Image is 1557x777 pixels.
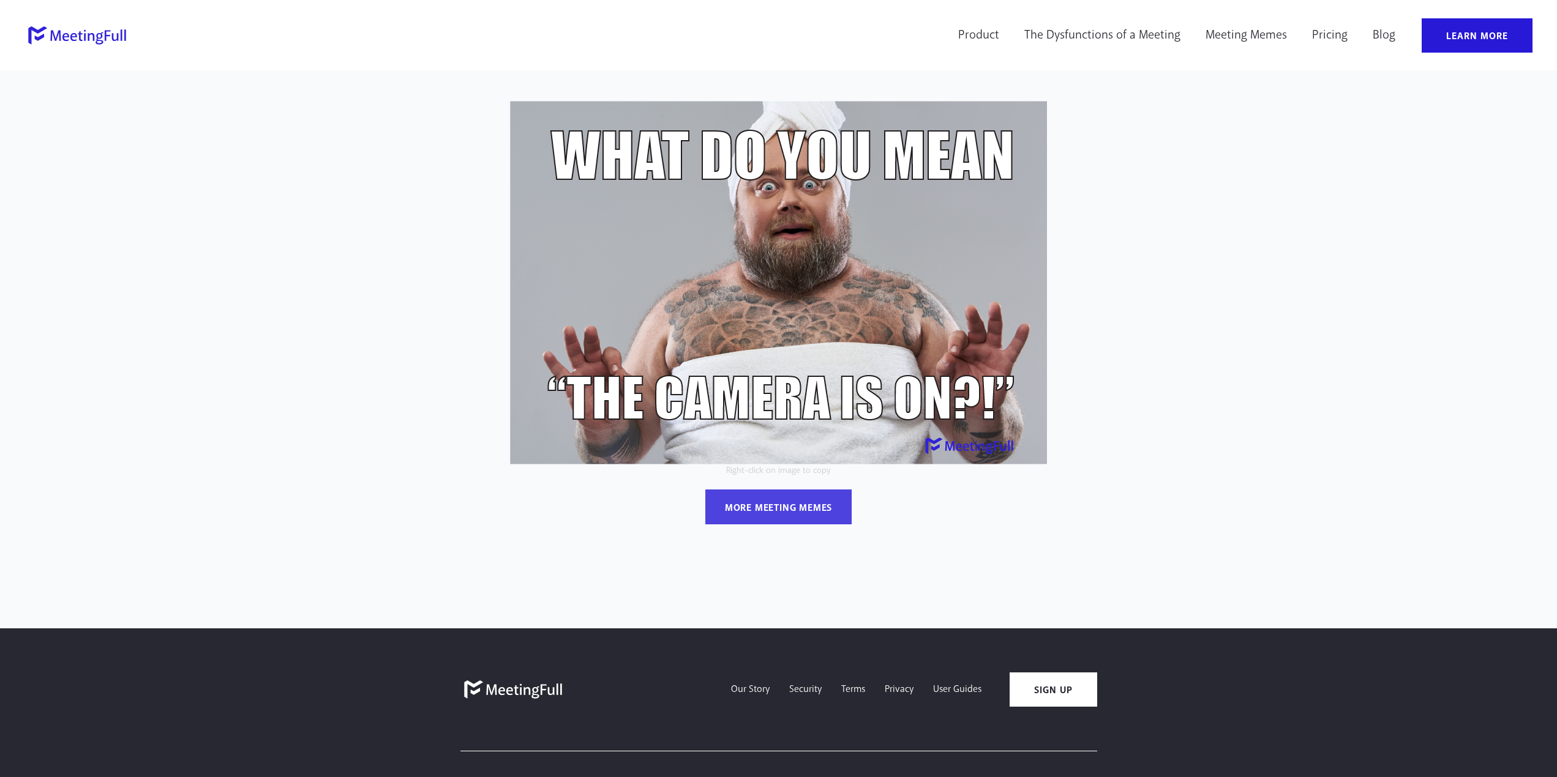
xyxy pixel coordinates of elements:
[1016,18,1188,53] a: The Dysfunctions of a Meeting
[705,489,852,524] a: more meeting memes
[721,672,779,707] a: Our Story
[424,464,1134,477] p: Right-click on image to copy
[779,672,831,707] a: Security
[510,101,1047,464] img: What do you mean the camera is on?! meeting meme
[831,672,875,707] a: Terms
[923,672,991,707] a: User Guides
[1365,18,1403,53] a: Blog
[1198,18,1295,53] a: Meeting Memes
[725,502,832,515] div: more meeting memes
[875,672,923,707] a: Privacy
[950,18,1007,53] a: Product
[1422,18,1533,53] a: Learn More
[1010,672,1097,707] a: Sign Up
[1304,18,1356,53] a: Pricing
